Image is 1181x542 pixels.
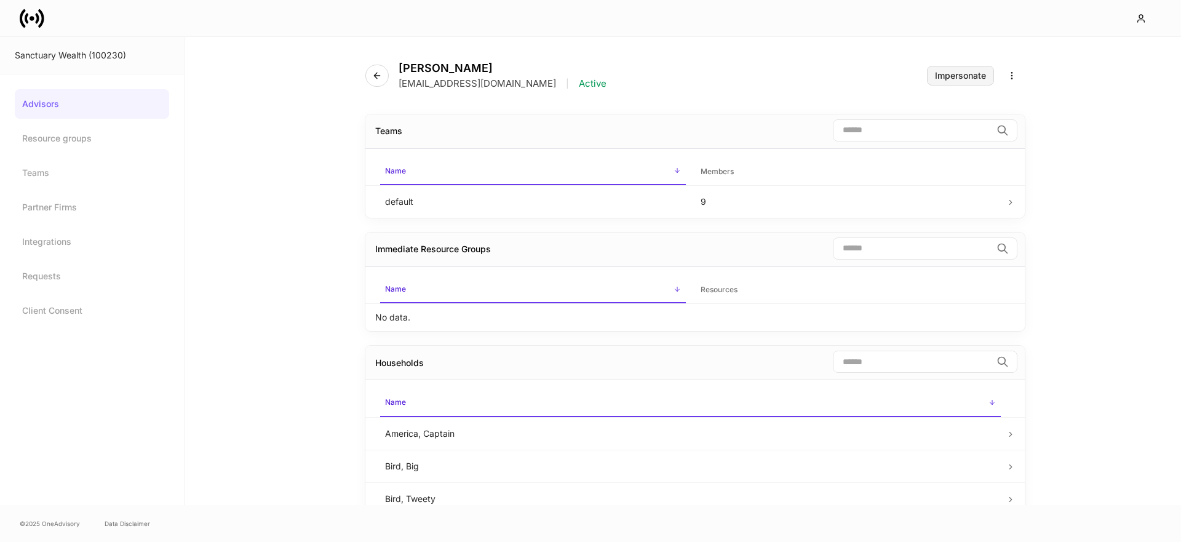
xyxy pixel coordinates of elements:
td: 9 [691,185,1006,218]
a: Teams [15,158,169,188]
h6: Name [385,283,406,295]
span: Name [380,159,686,185]
div: Immediate Resource Groups [375,243,491,255]
a: Integrations [15,227,169,257]
p: No data. [375,311,410,324]
h6: Name [385,396,406,408]
span: Resources [696,277,1001,303]
h6: Name [385,165,406,177]
a: Data Disclaimer [105,519,150,528]
td: Bird, Big [375,450,1006,482]
a: Requests [15,261,169,291]
h6: Members [701,165,734,177]
p: [EMAIL_ADDRESS][DOMAIN_NAME] [399,78,556,90]
span: Name [380,277,686,303]
h4: [PERSON_NAME] [399,62,606,75]
a: Partner Firms [15,193,169,222]
span: Name [380,390,1001,416]
a: Resource groups [15,124,169,153]
span: Members [696,159,1001,185]
td: default [375,185,691,218]
a: Advisors [15,89,169,119]
a: Client Consent [15,296,169,325]
p: Active [579,78,606,90]
div: Sanctuary Wealth (100230) [15,49,169,62]
p: | [566,78,569,90]
div: Households [375,357,424,369]
button: Impersonate [927,66,994,86]
div: Teams [375,125,402,137]
h6: Resources [701,284,738,295]
td: America, Captain [375,417,1006,450]
div: Impersonate [935,71,986,80]
span: © 2025 OneAdvisory [20,519,80,528]
td: Bird, Tweety [375,482,1006,515]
